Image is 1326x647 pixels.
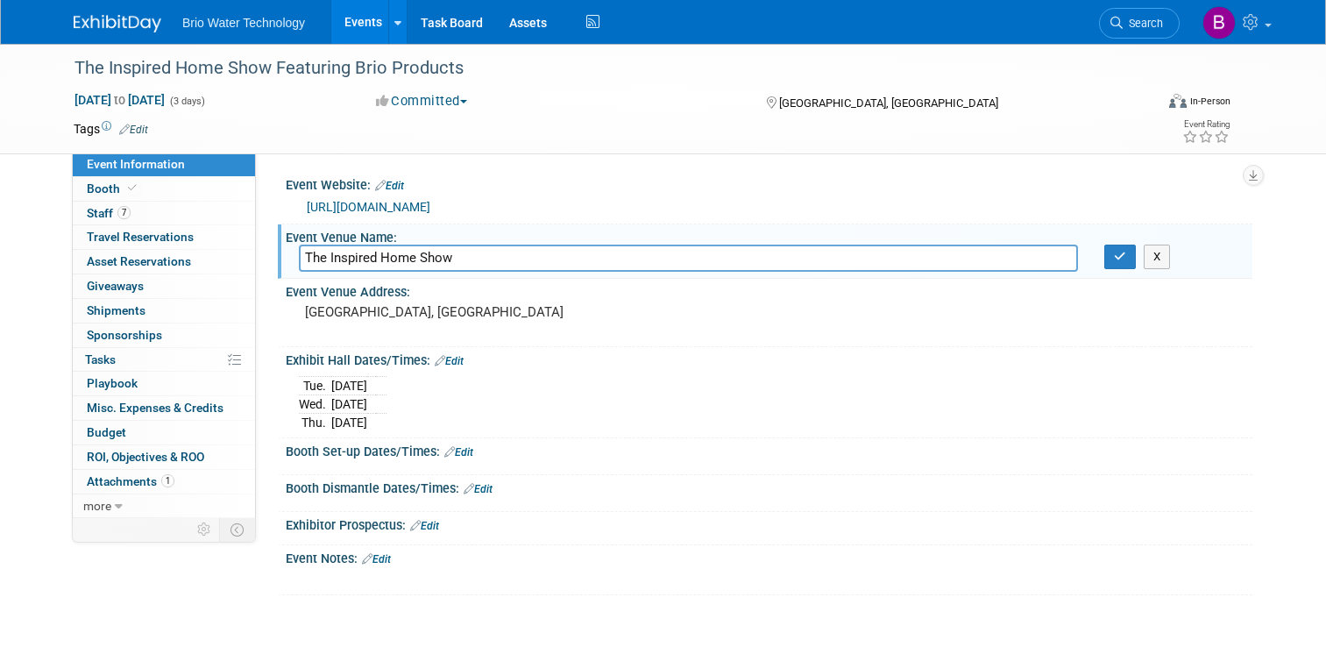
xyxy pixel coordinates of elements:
[73,274,255,298] a: Giveaways
[87,328,162,342] span: Sponsorships
[73,177,255,201] a: Booth
[117,206,131,219] span: 7
[119,124,148,136] a: Edit
[435,355,464,367] a: Edit
[87,303,145,317] span: Shipments
[1099,8,1180,39] a: Search
[1182,120,1230,129] div: Event Rating
[87,401,223,415] span: Misc. Expenses & Credits
[87,425,126,439] span: Budget
[87,279,144,293] span: Giveaways
[87,450,204,464] span: ROI, Objectives & ROO
[1169,94,1187,108] img: Format-Inperson.png
[286,279,1252,301] div: Event Venue Address:
[375,180,404,192] a: Edit
[73,348,255,372] a: Tasks
[286,172,1252,195] div: Event Website:
[87,376,138,390] span: Playbook
[286,475,1252,498] div: Booth Dismantle Dates/Times:
[1060,91,1230,117] div: Event Format
[74,15,161,32] img: ExhibitDay
[286,438,1252,461] div: Booth Set-up Dates/Times:
[74,92,166,108] span: [DATE] [DATE]
[73,250,255,274] a: Asset Reservations
[73,153,255,176] a: Event Information
[87,157,185,171] span: Event Information
[362,553,391,565] a: Edit
[73,225,255,249] a: Travel Reservations
[220,518,256,541] td: Toggle Event Tabs
[87,181,140,196] span: Booth
[73,396,255,420] a: Misc. Expenses & Credits
[74,120,148,138] td: Tags
[68,53,1132,84] div: The Inspired Home Show Featuring Brio Products
[331,395,367,414] td: [DATE]
[299,395,331,414] td: Wed.
[83,499,111,513] span: more
[286,512,1252,535] div: Exhibitor Prospectus:
[299,414,331,432] td: Thu.
[370,92,474,110] button: Committed
[189,518,220,541] td: Personalize Event Tab Strip
[85,352,116,366] span: Tasks
[168,96,205,107] span: (3 days)
[161,474,174,487] span: 1
[87,254,191,268] span: Asset Reservations
[1202,6,1236,39] img: Brandye Gahagan
[73,372,255,395] a: Playbook
[128,183,137,193] i: Booth reservation complete
[305,304,670,320] pre: [GEOGRAPHIC_DATA], [GEOGRAPHIC_DATA]
[73,299,255,323] a: Shipments
[73,445,255,469] a: ROI, Objectives & ROO
[73,421,255,444] a: Budget
[87,474,174,488] span: Attachments
[182,16,305,30] span: Brio Water Technology
[111,93,128,107] span: to
[73,470,255,494] a: Attachments1
[87,206,131,220] span: Staff
[779,96,998,110] span: [GEOGRAPHIC_DATA], [GEOGRAPHIC_DATA]
[286,545,1252,568] div: Event Notes:
[87,230,194,244] span: Travel Reservations
[464,483,493,495] a: Edit
[331,377,367,395] td: [DATE]
[1189,95,1230,108] div: In-Person
[286,347,1252,370] div: Exhibit Hall Dates/Times:
[1123,17,1163,30] span: Search
[73,494,255,518] a: more
[1144,245,1171,269] button: X
[299,377,331,395] td: Tue.
[307,200,430,214] a: [URL][DOMAIN_NAME]
[410,520,439,532] a: Edit
[73,323,255,347] a: Sponsorships
[444,446,473,459] a: Edit
[73,202,255,225] a: Staff7
[331,414,367,432] td: [DATE]
[286,224,1252,246] div: Event Venue Name:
